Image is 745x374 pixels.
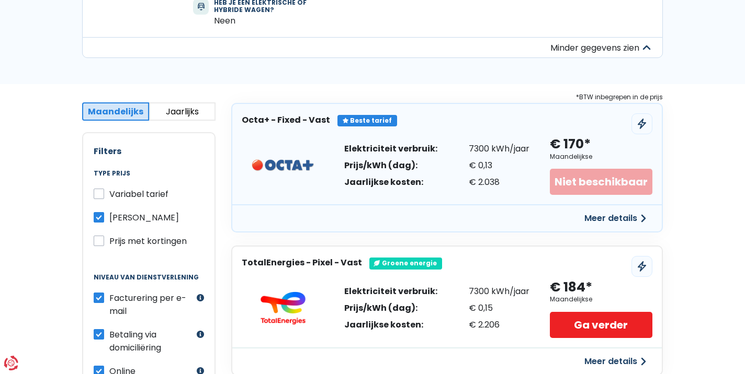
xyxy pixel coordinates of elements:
label: Facturering per e-mail [109,291,194,318]
div: Maandelijkse [550,153,592,160]
h2: Filters [94,146,204,156]
button: Jaarlijks [149,102,216,121]
div: Niet beschikbaar [550,169,652,195]
button: Meer details [578,352,652,371]
div: *BTW inbegrepen in de prijs [231,91,663,103]
div: € 2.038 [469,178,529,186]
div: € 170* [550,136,591,153]
div: € 2.206 [469,321,529,329]
div: Beste tarief [337,115,397,126]
div: € 0,13 [469,161,529,170]
div: Maandelijkse [550,296,592,303]
div: € 0,15 [469,304,529,312]
img: TotalEnergies [252,291,314,325]
div: Elektriciteit verbruik: [344,145,437,153]
legend: Niveau van dienstverlening [94,274,204,291]
button: Meer details [578,209,652,228]
div: Groene energie [369,258,442,269]
span: Prijs met kortingen [109,235,187,247]
span: [PERSON_NAME] [109,212,179,224]
div: Jaarlijkse kosten: [344,321,437,329]
img: svg+xml;base64,PHN2ZyB3aWR0aD0iMTQiIGhlaWdodD0iMTgiIHZpZXdCb3g9IjAgMCAxNCAxOCIgZmlsbD0ibm9uZSIgeG... [198,3,204,11]
div: Neen [214,16,309,26]
div: Prijs/kWh (dag): [344,161,437,170]
img: Octa [252,159,314,171]
div: 7300 kWh/jaar [469,287,529,296]
h3: TotalEnergies - Pixel - Vast [242,258,362,267]
a: Ga verder [550,312,652,338]
div: Jaarlijkse kosten: [344,178,437,186]
button: Maandelijks [82,102,149,121]
div: € 184* [550,279,592,296]
label: Betaling via domiciliëring [109,328,194,354]
div: 7300 kWh/jaar [469,145,529,153]
div: Elektriciteit verbruik: [344,287,437,296]
div: Prijs/kWh (dag): [344,304,437,312]
legend: Type prijs [94,170,204,188]
span: Variabel tarief [109,188,168,200]
button: Minder gegevens zien [82,37,663,58]
h3: Octa+ - Fixed - Vast [242,115,330,125]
